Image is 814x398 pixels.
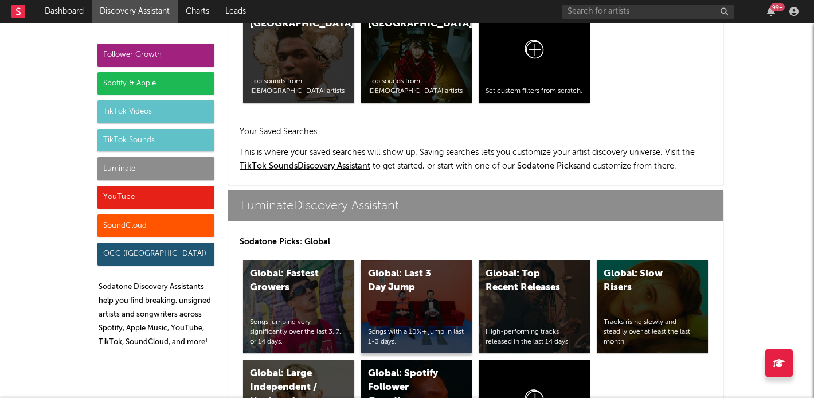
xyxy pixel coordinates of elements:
a: Global: Last 3 Day JumpSongs with a 10%+ jump in last 1-3 days. [361,260,472,353]
div: OCC ([GEOGRAPHIC_DATA]) [97,243,214,266]
p: Sodatone Picks: Global [240,235,712,249]
div: SoundCloud [97,214,214,237]
div: Songs jumping very significantly over the last 3, 7, or 14 days. [250,318,347,346]
div: Global: Top Recent Releases [486,267,563,295]
a: Global: Top Recent ReleasesHigh-performing tracks released in the last 14 days. [479,260,590,353]
div: YouTube [97,186,214,209]
div: [GEOGRAPHIC_DATA] [250,17,328,31]
div: Songs with a 10%+ jump in last 1-3 days. [368,327,465,347]
div: Set custom filters from scratch. [486,87,583,96]
div: Tracks rising slowly and steadily over at least the last month. [604,318,701,346]
div: Spotify & Apple [97,72,214,95]
div: Top sounds from [DEMOGRAPHIC_DATA] artists [368,77,465,96]
div: TikTok Videos [97,100,214,123]
a: Global: Fastest GrowersSongs jumping very significantly over the last 3, 7, or 14 days. [243,260,354,353]
div: Follower Growth [97,44,214,67]
p: Sodatone Discovery Assistants help you find breaking, unsigned artists and songwriters across Spo... [99,280,214,349]
div: Global: Fastest Growers [250,267,328,295]
button: 99+ [767,7,775,16]
a: [GEOGRAPHIC_DATA]Top sounds from [DEMOGRAPHIC_DATA] artists [361,10,472,103]
p: This is where your saved searches will show up. Saving searches lets you customize your artist di... [240,146,712,173]
a: Set custom filters from scratch. [479,10,590,103]
div: Global: Slow Risers [604,267,682,295]
div: 99 + [770,3,785,11]
a: [GEOGRAPHIC_DATA]Top sounds from [DEMOGRAPHIC_DATA] artists [243,10,354,103]
div: Top sounds from [DEMOGRAPHIC_DATA] artists [250,77,347,96]
a: Global: Slow RisersTracks rising slowly and steadily over at least the last month. [597,260,708,353]
input: Search for artists [562,5,734,19]
div: TikTok Sounds [97,129,214,152]
a: LuminateDiscovery Assistant [228,190,723,221]
div: High-performing tracks released in the last 14 days. [486,327,583,347]
div: Global: Last 3 Day Jump [368,267,446,295]
span: Sodatone Picks [517,162,577,170]
h2: Your Saved Searches [240,125,712,139]
div: Luminate [97,157,214,180]
a: TikTok SoundsDiscovery Assistant [240,162,370,170]
div: [GEOGRAPHIC_DATA] [368,17,446,31]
